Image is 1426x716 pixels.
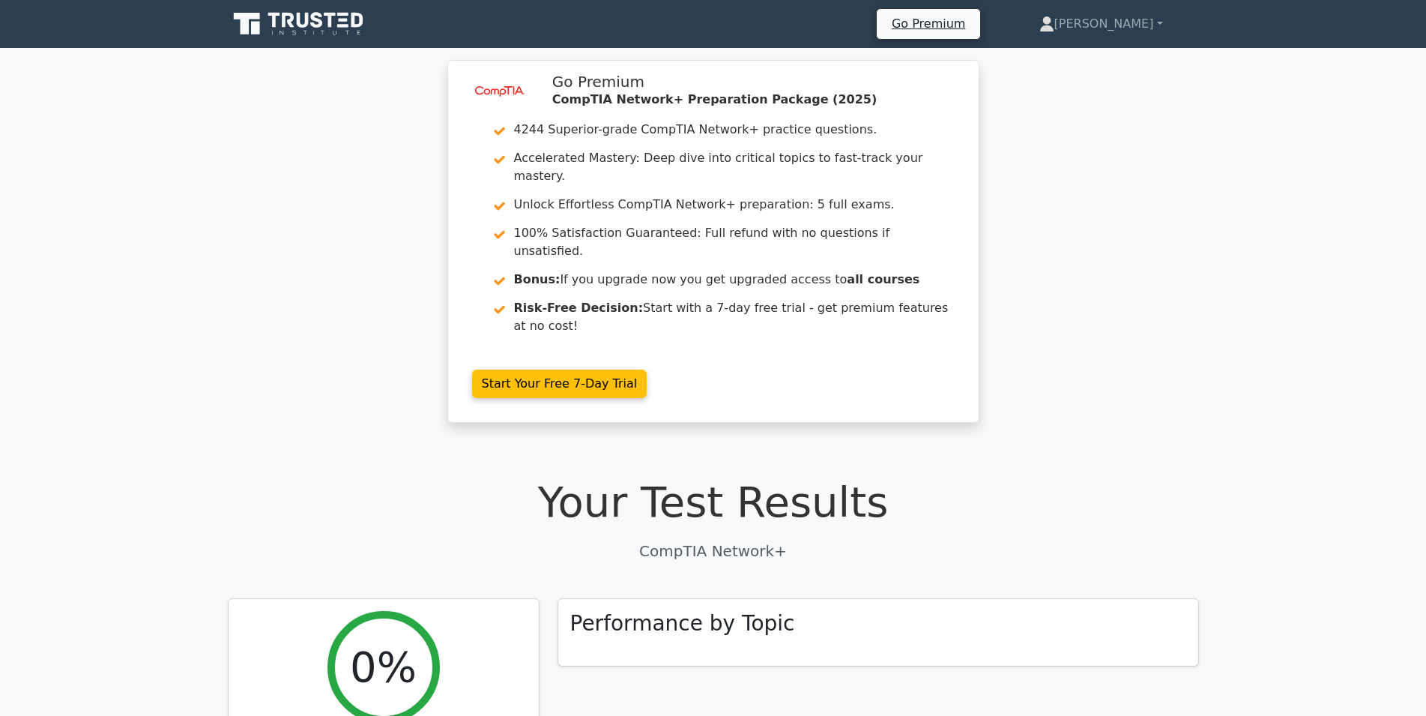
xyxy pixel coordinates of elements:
[570,611,795,637] h3: Performance by Topic
[1003,9,1199,39] a: [PERSON_NAME]
[228,540,1199,562] p: CompTIA Network+
[883,13,974,34] a: Go Premium
[472,370,647,398] a: Start Your Free 7-Day Trial
[350,642,417,692] h2: 0%
[228,477,1199,527] h1: Your Test Results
